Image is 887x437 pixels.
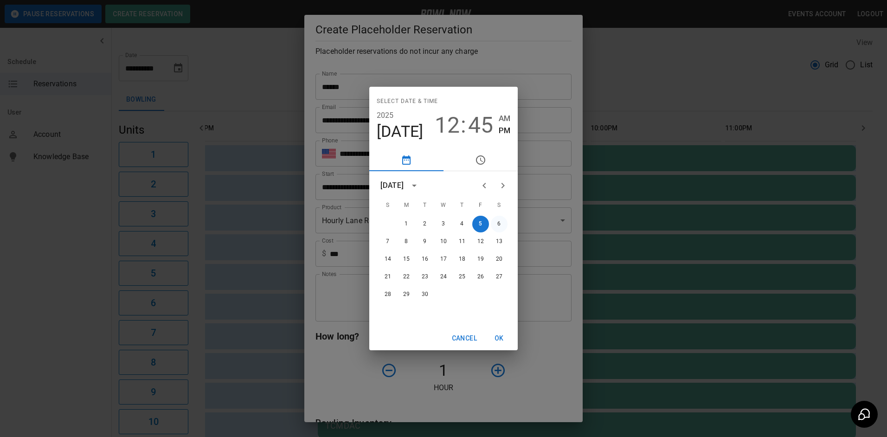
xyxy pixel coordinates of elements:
button: 2 [417,216,433,232]
button: 9 [417,233,433,250]
button: 15 [398,251,415,268]
button: 26 [472,269,489,285]
button: pick time [443,149,518,171]
span: Tuesday [417,196,433,215]
button: 14 [379,251,396,268]
button: OK [484,330,514,347]
button: 20 [491,251,508,268]
button: 12 [435,112,460,138]
button: 11 [454,233,470,250]
button: [DATE] [377,122,424,141]
button: 3 [435,216,452,232]
button: 27 [491,269,508,285]
button: 18 [454,251,470,268]
span: Monday [398,196,415,215]
button: 5 [472,216,489,232]
button: 4 [454,216,470,232]
button: 7 [379,233,396,250]
button: 2025 [377,109,394,122]
span: Select date & time [377,94,438,109]
button: 1 [398,216,415,232]
button: 19 [472,251,489,268]
button: 24 [435,269,452,285]
button: 28 [379,286,396,303]
button: Previous month [475,176,494,195]
button: AM [499,112,510,125]
span: Sunday [379,196,396,215]
button: calendar view is open, switch to year view [406,178,422,193]
span: Thursday [454,196,470,215]
span: Friday [472,196,489,215]
button: Cancel [448,330,481,347]
button: 21 [379,269,396,285]
button: 25 [454,269,470,285]
div: [DATE] [380,180,404,191]
button: Next month [494,176,512,195]
button: 10 [435,233,452,250]
button: 6 [491,216,508,232]
button: 13 [491,233,508,250]
button: 16 [417,251,433,268]
button: 30 [417,286,433,303]
span: : [461,112,466,138]
button: 45 [468,112,493,138]
button: 22 [398,269,415,285]
button: PM [499,124,510,137]
button: 29 [398,286,415,303]
button: 12 [472,233,489,250]
span: Saturday [491,196,508,215]
button: 17 [435,251,452,268]
button: 23 [417,269,433,285]
button: pick date [369,149,443,171]
span: Wednesday [435,196,452,215]
button: 8 [398,233,415,250]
